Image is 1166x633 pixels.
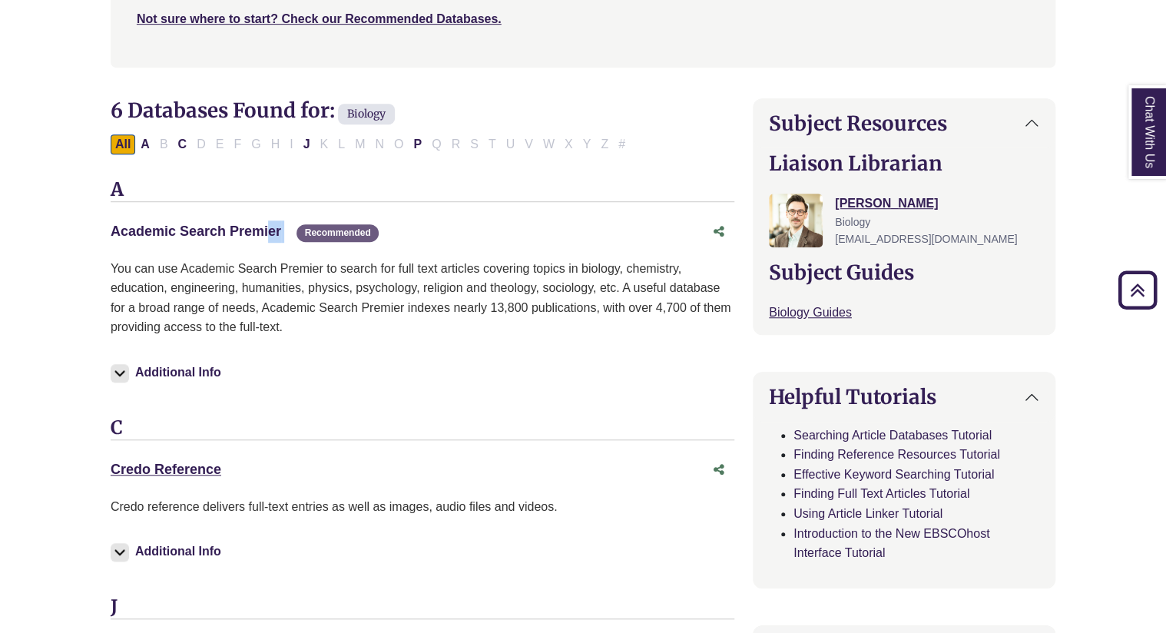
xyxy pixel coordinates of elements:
h3: C [111,417,734,440]
span: [EMAIL_ADDRESS][DOMAIN_NAME] [835,233,1017,245]
a: Using Article Linker Tutorial [793,507,942,520]
h3: J [111,596,734,619]
a: Academic Search Premier [111,224,281,239]
button: Subject Resources [754,99,1055,147]
button: Additional Info [111,541,226,562]
button: Filter Results A [136,134,154,154]
button: Additional Info [111,362,226,383]
span: Recommended [296,224,378,242]
div: Alpha-list to filter by first letter of database name [111,137,631,150]
a: Credo Reference [111,462,221,477]
a: Searching Article Databases Tutorial [793,429,992,442]
button: Helpful Tutorials [754,373,1055,421]
a: Effective Keyword Searching Tutorial [793,468,994,481]
img: Greg Rosauer [769,194,823,247]
a: [PERSON_NAME] [835,197,938,210]
a: Biology Guides [769,306,852,319]
a: Not sure where to start? Check our Recommended Databases. [137,12,502,25]
button: Share this database [704,217,734,247]
a: Introduction to the New EBSCOhost Interface Tutorial [793,527,989,560]
button: Filter Results P [409,134,426,154]
button: Filter Results J [299,134,315,154]
a: Finding Reference Resources Tutorial [793,448,1000,461]
a: Finding Full Text Articles Tutorial [793,487,969,500]
a: Back to Top [1113,280,1162,300]
button: Filter Results C [174,134,192,154]
h2: Subject Guides [769,260,1039,284]
button: All [111,134,135,154]
p: Credo reference delivers full-text entries as well as images, audio files and videos. [111,497,734,517]
h3: A [111,179,734,202]
span: Biology [835,216,870,228]
h2: Liaison Librarian [769,151,1039,175]
p: You can use Academic Search Premier to search for full text articles covering topics in biology, ... [111,259,734,337]
span: 6 Databases Found for: [111,98,335,123]
span: Biology [338,104,395,124]
button: Share this database [704,456,734,485]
